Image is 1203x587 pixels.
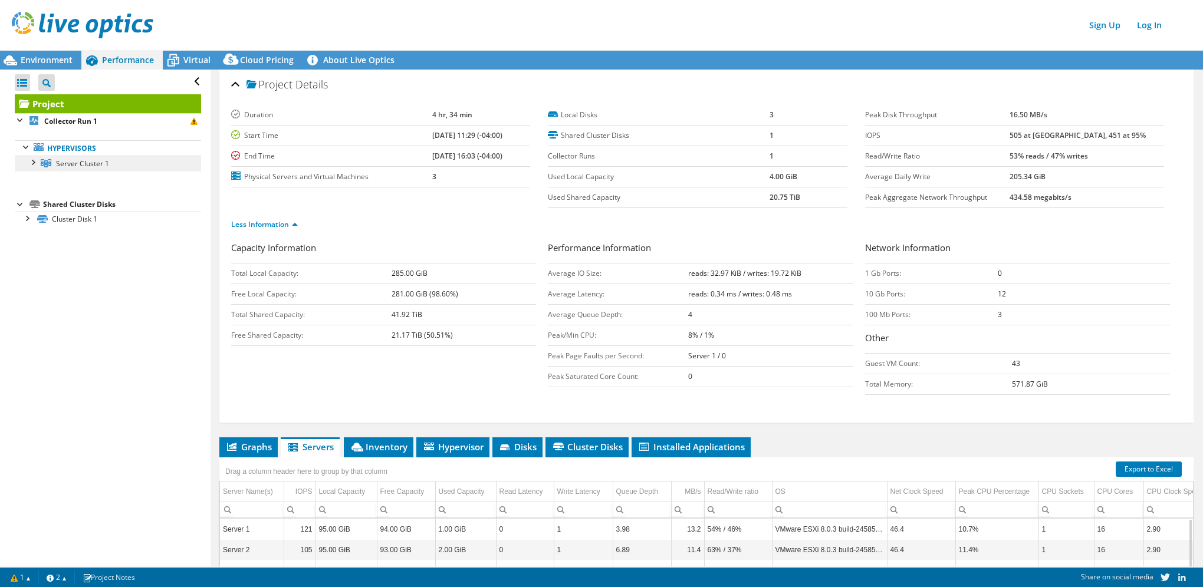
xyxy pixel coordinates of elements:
b: 21.17 TiB (50.51%) [392,330,453,340]
label: Average Daily Write [865,171,1010,183]
td: Free Shared Capacity: [231,325,392,346]
a: Collector Run 1 [15,113,201,128]
h3: Network Information [865,241,1170,257]
b: 8% / 1% [688,330,714,340]
span: Virtual [183,54,211,65]
td: Column Local Capacity, Value 95.00 GiB [315,519,377,540]
label: End Time [231,150,432,162]
td: Local Capacity Column [315,482,377,502]
div: Read/Write ratio [708,484,758,499]
td: Column IOPS, Value 121 [284,519,315,540]
b: 12 [998,289,1006,299]
span: Inventory [350,441,407,453]
td: Column MB/s, Value 11.2 [671,560,704,581]
td: Column Read Latency, Filter cell [496,502,554,518]
td: Column Used Capacity, Value 1.00 GiB [435,560,496,581]
td: CPU Sockets Column [1038,482,1094,502]
b: 285.00 GiB [392,268,428,278]
td: Total Memory: [865,374,1012,395]
td: 1 Gb Ports: [865,263,998,284]
td: Column CPU Sockets, Value 1 [1038,560,1094,581]
div: Write Latency [557,484,600,499]
label: Duration [231,109,432,121]
td: Column Local Capacity, Value 95.00 GiB [315,540,377,560]
td: Total Local Capacity: [231,263,392,284]
b: 505 at [GEOGRAPHIC_DATA], 451 at 95% [1010,130,1146,140]
td: Column Read Latency, Value 0 [496,519,554,540]
span: Disks [498,441,537,453]
b: 20.75 TiB [770,192,800,202]
td: Column Peak CPU Percentage, Filter cell [955,502,1038,518]
td: Column CPU Sockets, Filter cell [1038,502,1094,518]
td: Column Read/Write ratio, Value 63% / 37% [704,540,772,560]
b: [DATE] 16:03 (-04:00) [432,151,502,161]
span: Cluster Disks [551,441,623,453]
h3: Capacity Information [231,241,536,257]
b: 281.00 GiB (98.60%) [392,289,458,299]
div: MB/s [685,484,701,499]
td: Average IO Size: [548,263,688,284]
td: IOPS Column [284,482,315,502]
td: Column IOPS, Filter cell [284,502,315,518]
td: Average Queue Depth: [548,305,688,325]
label: Peak Disk Throughput [865,109,1010,121]
b: 3 [770,110,774,120]
b: 43 [1012,358,1020,368]
div: Server Name(s) [223,484,273,499]
b: 3 [998,309,1002,319]
label: Used Shared Capacity [548,192,769,203]
div: Net Clock Speed [890,484,944,499]
label: Peak Aggregate Network Throughput [865,192,1010,203]
b: 205.34 GiB [1010,172,1046,182]
td: Column CPU Cores, Value 16 [1094,519,1143,540]
td: Column Write Latency, Value 0 [554,560,613,581]
b: 1 [770,151,774,161]
a: Project Notes [74,570,143,585]
b: 41.92 TiB [392,309,422,319]
td: Column Peak CPU Percentage, Value 10.7% [955,519,1038,540]
a: 1 [2,570,39,585]
td: Column OS, Value VMware ESXi 8.0.3 build-24585383 [772,519,887,540]
div: Local Capacity [319,484,366,499]
td: Column OS, Value VMware ESXi 8.0.3 build-24585383 [772,560,887,581]
td: Free Local Capacity: [231,284,392,305]
td: Column Queue Depth, Value 3.98 [613,519,671,540]
td: Column Peak CPU Percentage, Value 14.7% [955,560,1038,581]
span: Hypervisor [422,441,484,453]
td: Read/Write ratio Column [704,482,772,502]
td: Total Shared Capacity: [231,305,392,325]
div: CPU Sockets [1042,484,1084,499]
b: reads: 32.97 KiB / writes: 19.72 KiB [688,268,801,278]
a: Log In [1131,17,1168,34]
h3: Other [865,331,1170,347]
a: Less Information [231,219,298,229]
span: Details [295,77,328,91]
td: Average Latency: [548,284,688,305]
div: Read Latency [499,484,543,499]
label: Used Local Capacity [548,171,769,183]
td: Column Free Capacity, Value 94.00 GiB [377,519,435,540]
b: 4.00 GiB [770,172,797,182]
td: Column Read Latency, Value 0 [496,540,554,560]
td: OS Column [772,482,887,502]
td: Column Read/Write ratio, Filter cell [704,502,772,518]
div: IOPS [295,484,313,499]
td: Read Latency Column [496,482,554,502]
b: Server 1 / 0 [688,351,726,361]
td: Column Free Capacity, Filter cell [377,502,435,518]
td: Peak Saturated Core Count: [548,367,688,387]
td: Column Queue Depth, Filter cell [613,502,671,518]
td: Column OS, Filter cell [772,502,887,518]
td: Column Net Clock Speed, Value 46.4 [887,540,955,560]
td: Column IOPS, Value 364 [284,560,315,581]
b: 0 [998,268,1002,278]
td: Column MB/s, Value 11.4 [671,540,704,560]
td: Column Server Name(s), Value Server 1 [220,519,284,540]
td: Column Net Clock Speed, Filter cell [887,502,955,518]
div: Used Capacity [439,484,485,499]
td: MB/s Column [671,482,704,502]
td: Column Write Latency, Value 1 [554,540,613,560]
td: Column Write Latency, Value 1 [554,519,613,540]
img: live_optics_svg.svg [12,12,153,38]
td: Write Latency Column [554,482,613,502]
